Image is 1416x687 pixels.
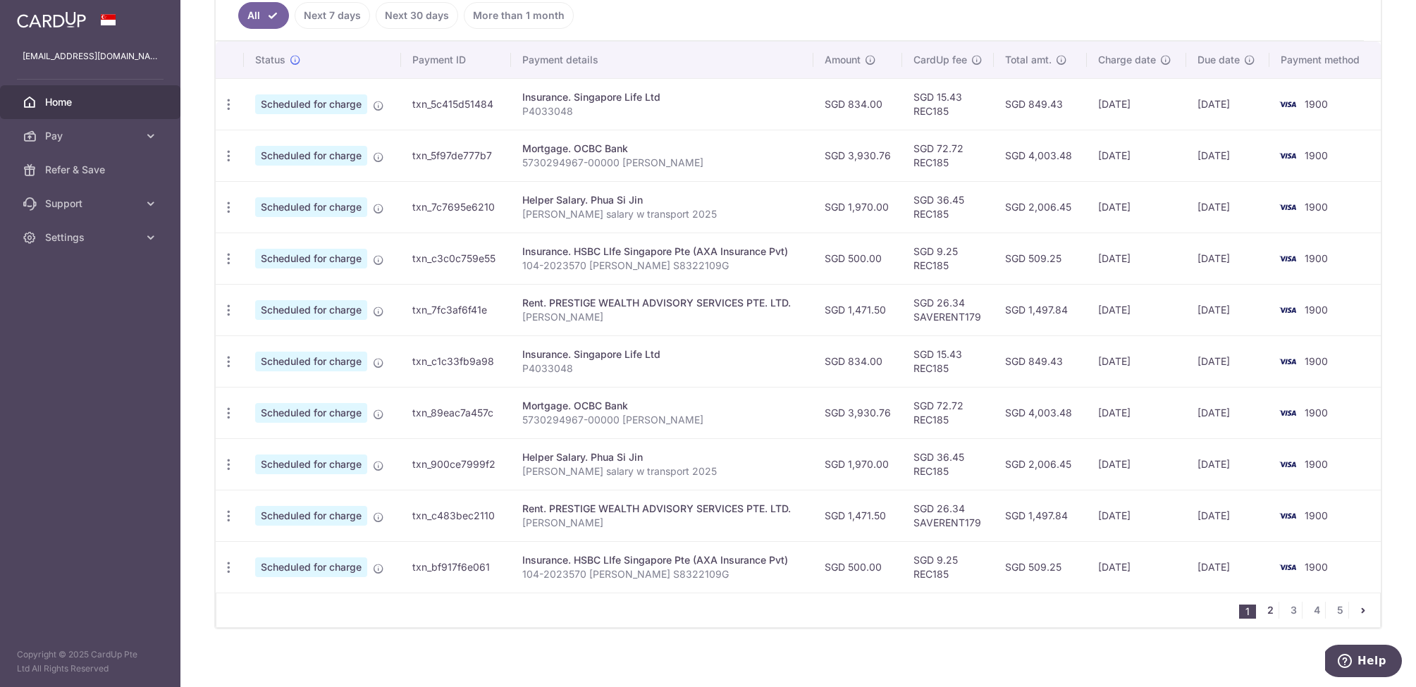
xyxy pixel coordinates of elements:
[522,516,802,530] p: [PERSON_NAME]
[1198,53,1240,67] span: Due date
[902,181,994,233] td: SGD 36.45 REC185
[401,438,511,490] td: txn_900ce7999f2
[522,567,802,581] p: 104-2023570 [PERSON_NAME] S8322109G
[255,146,367,166] span: Scheduled for charge
[255,53,285,67] span: Status
[1274,96,1302,113] img: Bank Card
[1305,561,1328,573] span: 1900
[813,490,902,541] td: SGD 1,471.50
[45,230,138,245] span: Settings
[1274,507,1302,524] img: Bank Card
[522,399,802,413] div: Mortgage. OCBC Bank
[1274,250,1302,267] img: Bank Card
[522,553,802,567] div: Insurance. HSBC LIfe Singapore Pte (AXA Insurance Pvt)
[994,541,1087,593] td: SGD 509.25
[994,233,1087,284] td: SGD 509.25
[401,284,511,335] td: txn_7fc3af6f41e
[1186,233,1269,284] td: [DATE]
[1005,53,1052,67] span: Total amt.
[401,42,511,78] th: Payment ID
[825,53,861,67] span: Amount
[401,233,511,284] td: txn_c3c0c759e55
[1274,456,1302,473] img: Bank Card
[522,310,802,324] p: [PERSON_NAME]
[1305,149,1328,161] span: 1900
[1305,355,1328,367] span: 1900
[45,129,138,143] span: Pay
[902,284,994,335] td: SGD 26.34 SAVERENT179
[255,94,367,114] span: Scheduled for charge
[1186,387,1269,438] td: [DATE]
[1239,593,1380,627] nav: pager
[1331,602,1348,619] a: 5
[1186,130,1269,181] td: [DATE]
[522,361,802,376] p: P4033048
[994,438,1087,490] td: SGD 2,006.45
[1305,201,1328,213] span: 1900
[1274,353,1302,370] img: Bank Card
[1269,42,1381,78] th: Payment method
[1186,541,1269,593] td: [DATE]
[813,130,902,181] td: SGD 3,930.76
[255,403,367,423] span: Scheduled for charge
[813,284,902,335] td: SGD 1,471.50
[401,181,511,233] td: txn_7c7695e6210
[813,181,902,233] td: SGD 1,970.00
[1274,302,1302,318] img: Bank Card
[913,53,967,67] span: CardUp fee
[1087,233,1186,284] td: [DATE]
[255,557,367,577] span: Scheduled for charge
[522,104,802,118] p: P4033048
[902,541,994,593] td: SGD 9.25 REC185
[401,130,511,181] td: txn_5f97de777b7
[255,300,367,320] span: Scheduled for charge
[255,454,367,474] span: Scheduled for charge
[1325,645,1402,680] iframe: Opens a widget where you can find more information
[255,197,367,217] span: Scheduled for charge
[994,284,1087,335] td: SGD 1,497.84
[813,541,902,593] td: SGD 500.00
[1305,458,1328,470] span: 1900
[1305,407,1328,419] span: 1900
[1305,98,1328,110] span: 1900
[511,42,813,78] th: Payment details
[522,450,802,464] div: Helper Salary. Phua Si Jin
[376,2,458,29] a: Next 30 days
[1308,602,1325,619] a: 4
[994,78,1087,130] td: SGD 849.43
[401,335,511,387] td: txn_c1c33fb9a98
[994,130,1087,181] td: SGD 4,003.48
[902,438,994,490] td: SGD 36.45 REC185
[1087,387,1186,438] td: [DATE]
[1186,490,1269,541] td: [DATE]
[1098,53,1156,67] span: Charge date
[522,142,802,156] div: Mortgage. OCBC Bank
[994,490,1087,541] td: SGD 1,497.84
[1305,304,1328,316] span: 1900
[902,387,994,438] td: SGD 72.72 REC185
[1186,78,1269,130] td: [DATE]
[994,335,1087,387] td: SGD 849.43
[255,352,367,371] span: Scheduled for charge
[1305,509,1328,521] span: 1900
[1186,181,1269,233] td: [DATE]
[1087,181,1186,233] td: [DATE]
[1274,559,1302,576] img: Bank Card
[45,163,138,177] span: Refer & Save
[522,156,802,170] p: 5730294967-00000 [PERSON_NAME]
[1087,130,1186,181] td: [DATE]
[45,95,138,109] span: Home
[522,347,802,361] div: Insurance. Singapore Life Ltd
[813,78,902,130] td: SGD 834.00
[1262,602,1279,619] a: 2
[902,130,994,181] td: SGD 72.72 REC185
[902,78,994,130] td: SGD 15.43 REC185
[522,296,802,310] div: Rent. PRESTIGE WEALTH ADVISORY SERVICES PTE. LTD.
[522,259,802,273] p: 104-2023570 [PERSON_NAME] S8322109G
[1186,335,1269,387] td: [DATE]
[401,78,511,130] td: txn_5c415d51484
[902,233,994,284] td: SGD 9.25 REC185
[1087,541,1186,593] td: [DATE]
[1305,252,1328,264] span: 1900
